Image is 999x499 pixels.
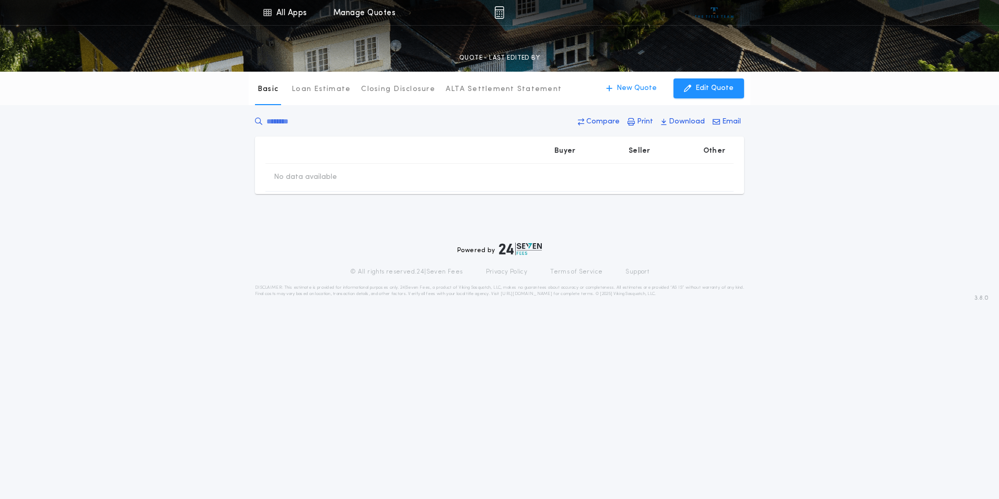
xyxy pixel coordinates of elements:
[586,117,620,127] p: Compare
[974,293,989,303] span: 3.8.0
[673,78,744,98] button: Edit Quote
[494,6,504,19] img: img
[258,84,278,95] p: Basic
[695,7,734,18] img: vs-icon
[501,292,552,296] a: [URL][DOMAIN_NAME]
[457,243,542,255] div: Powered by
[499,243,542,255] img: logo
[710,112,744,131] button: Email
[554,146,575,156] p: Buyer
[486,268,528,276] a: Privacy Policy
[617,83,657,94] p: New Quote
[695,83,734,94] p: Edit Quote
[361,84,435,95] p: Closing Disclosure
[350,268,463,276] p: © All rights reserved. 24|Seven Fees
[446,84,562,95] p: ALTA Settlement Statement
[596,78,667,98] button: New Quote
[265,164,345,191] td: No data available
[575,112,623,131] button: Compare
[624,112,656,131] button: Print
[255,285,744,297] p: DISCLAIMER: This estimate is provided for informational purposes only. 24|Seven Fees, a product o...
[625,268,649,276] a: Support
[629,146,650,156] p: Seller
[550,268,602,276] a: Terms of Service
[669,117,705,127] p: Download
[637,117,653,127] p: Print
[292,84,351,95] p: Loan Estimate
[658,112,708,131] button: Download
[722,117,741,127] p: Email
[459,53,540,63] p: QUOTE - LAST EDITED BY
[703,146,725,156] p: Other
